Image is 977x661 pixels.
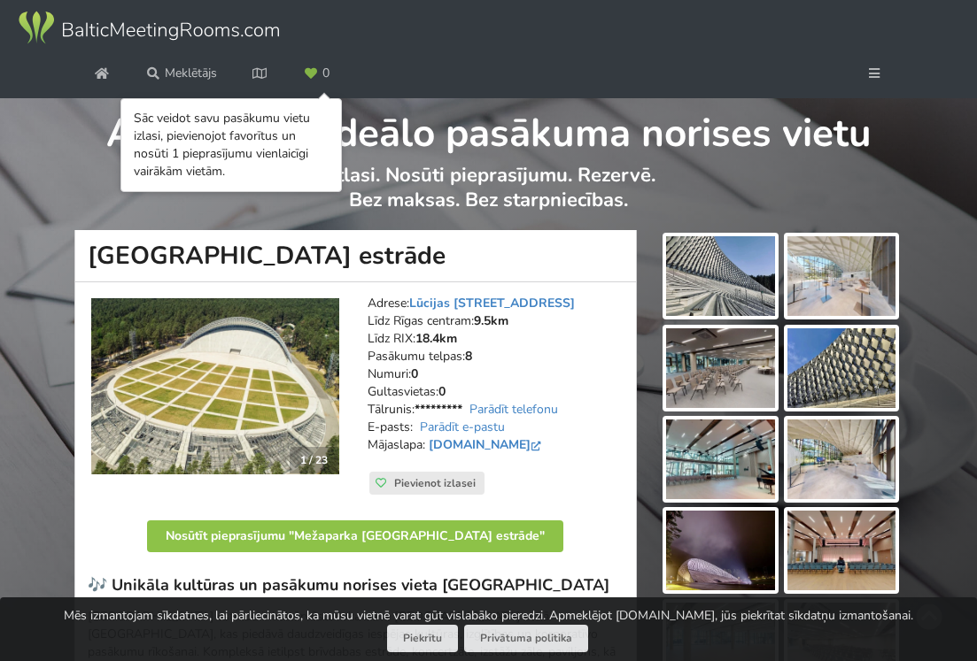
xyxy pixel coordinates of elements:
img: Mežaparka Lielā estrāde | Rīga | Pasākumu vieta - galerijas bilde [787,419,896,499]
strong: 0 [411,365,418,382]
div: 1 / 23 [290,447,338,473]
img: Mežaparka Lielā estrāde | Rīga | Pasākumu vieta - galerijas bilde [787,511,896,590]
img: Mežaparka Lielā estrāde | Rīga | Pasākumu vieta - galerijas bilde [787,236,896,316]
img: Baltic Meeting Rooms [16,10,282,46]
h3: 🎶 Unikāla kultūras un pasākumu norises vieta [GEOGRAPHIC_DATA] [88,575,624,596]
strong: 0 [438,383,446,400]
span: 0 [322,67,330,80]
a: Privātuma politika [464,625,588,652]
img: Mežaparka Lielā estrāde | Rīga | Pasākumu vieta - galerijas bilde [666,511,775,590]
img: Mežaparka Lielā estrāde | Rīga | Pasākumu vieta - galerijas bilde [666,328,775,408]
h1: [GEOGRAPHIC_DATA] estrāde [74,230,637,282]
a: Parādīt e-pastu [420,419,505,435]
img: Koncertzāle | Rīga | Mežaparka Lielā estrāde [91,298,339,474]
img: Mežaparka Lielā estrāde | Rīga | Pasākumu vieta - galerijas bilde [666,419,775,499]
button: Piekrītu [387,625,458,652]
div: Sāc veidot savu pasākumu vietu izlasi, pievienojot favorītus un nosūti 1 pieprasījumu vienlaicīgi... [134,110,329,181]
span: Pievienot izlasei [394,476,476,490]
a: Meklētājs [135,58,229,89]
strong: 9.5km [474,312,508,329]
strong: 18.4km [415,330,457,347]
address: Adrese: Līdz Rīgas centram: Līdz RIX: Pasākumu telpas: Numuri: Gultasvietas: Tālrunis: E-pasts: M... [368,295,623,472]
button: Nosūtīt pieprasījumu "Mežaparka [GEOGRAPHIC_DATA] estrāde" [147,520,563,552]
strong: 8 [465,348,472,365]
h1: Atrodi savu ideālo pasākuma norises vietu [75,98,902,159]
img: Mežaparka Lielā estrāde | Rīga | Pasākumu vieta - galerijas bilde [666,236,775,316]
p: Atlasi. Nosūti pieprasījumu. Rezervē. Bez maksas. Bez starpniecības. [75,163,902,231]
img: Mežaparka Lielā estrāde | Rīga | Pasākumu vieta - galerijas bilde [787,328,896,408]
a: Parādīt telefonu [469,401,558,418]
a: Lūcijas [STREET_ADDRESS] [409,295,575,311]
a: Koncertzāle | Rīga | Mežaparka Lielā estrāde 1 / 23 [91,298,339,474]
a: [DOMAIN_NAME] [429,436,545,453]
